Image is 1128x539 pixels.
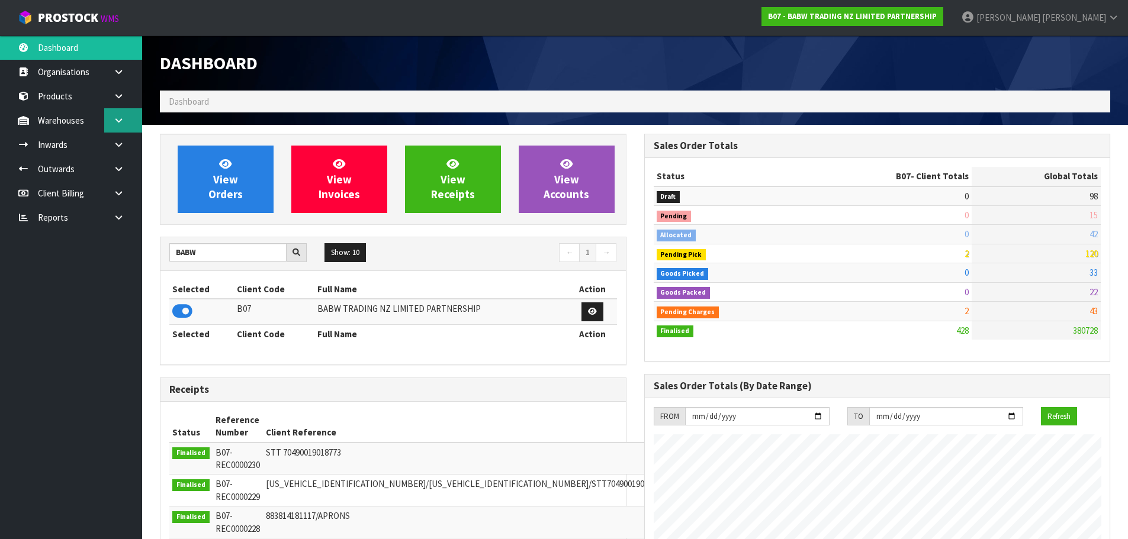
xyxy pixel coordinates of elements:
span: Dashboard [169,96,209,107]
th: Client Code [234,280,314,299]
span: 33 [1090,267,1098,278]
span: 0 [965,191,969,202]
span: Pending [657,211,692,222]
span: [PERSON_NAME] [1042,12,1106,23]
span: 0 [965,228,969,240]
span: 2 [965,248,969,259]
span: 42 [1090,228,1098,240]
th: Status [169,411,213,443]
span: Allocated [657,230,696,241]
span: 883814181117/APRONS [266,510,350,521]
span: B07-REC0000228 [216,510,260,534]
img: cube-alt.png [18,10,33,25]
input: Search clients [169,243,287,262]
span: ProStock [38,10,98,25]
th: Reference Number [213,411,263,443]
span: 0 [965,267,969,278]
button: Show: 10 [324,243,366,262]
small: WMS [101,13,119,24]
span: B07-REC0000229 [216,478,260,502]
div: FROM [654,407,685,426]
span: STT 70490019018773 [266,447,341,458]
span: 380728 [1073,325,1098,336]
a: → [596,243,616,262]
span: 15 [1090,209,1098,221]
span: Finalised [172,479,210,491]
nav: Page navigation [402,243,617,264]
h3: Sales Order Totals (By Date Range) [654,380,1101,392]
th: Selected [169,324,234,343]
th: Client Code [234,324,314,343]
a: B07 - BABW TRADING NZ LIMITED PARTNERSHIP [761,7,943,26]
h3: Sales Order Totals [654,140,1101,151]
span: 98 [1090,191,1098,202]
span: Pending Pick [657,249,706,261]
span: [PERSON_NAME] [976,12,1040,23]
span: Finalised [172,511,210,523]
span: 2 [965,305,969,317]
span: View Accounts [544,157,589,201]
span: [US_VEHICLE_IDENTIFICATION_NUMBER]/[US_VEHICLE_IDENTIFICATION_NUMBER]/STT70490019018 [266,478,653,489]
span: Finalised [172,447,210,459]
th: Action [568,324,616,343]
button: Refresh [1041,407,1077,426]
span: Draft [657,191,680,203]
span: Goods Packed [657,287,711,299]
span: B07-REC0000230 [216,447,260,470]
a: ViewReceipts [405,146,501,213]
span: Goods Picked [657,268,709,280]
h3: Receipts [169,384,617,395]
a: ← [559,243,580,262]
div: TO [847,407,869,426]
th: Full Name [314,324,568,343]
a: ViewInvoices [291,146,387,213]
span: B07 [896,170,911,182]
span: 0 [965,209,969,221]
th: Status [654,167,802,186]
span: 120 [1085,248,1098,259]
span: 22 [1090,286,1098,298]
span: Dashboard [160,51,258,74]
span: View Orders [208,157,243,201]
strong: B07 - BABW TRADING NZ LIMITED PARTNERSHIP [768,11,937,21]
span: View Invoices [319,157,360,201]
span: Finalised [657,325,694,337]
th: Selected [169,280,234,299]
th: Client Reference [263,411,655,443]
a: ViewAccounts [519,146,615,213]
span: 43 [1090,305,1098,317]
th: Global Totals [972,167,1101,186]
span: Pending Charges [657,306,719,318]
th: Action [568,280,616,299]
span: View Receipts [431,157,475,201]
a: ViewOrders [178,146,274,213]
span: 428 [956,325,969,336]
th: - Client Totals [801,167,972,186]
td: BABW TRADING NZ LIMITED PARTNERSHIP [314,299,568,324]
td: B07 [234,299,314,324]
span: 0 [965,286,969,298]
th: Full Name [314,280,568,299]
a: 1 [579,243,596,262]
